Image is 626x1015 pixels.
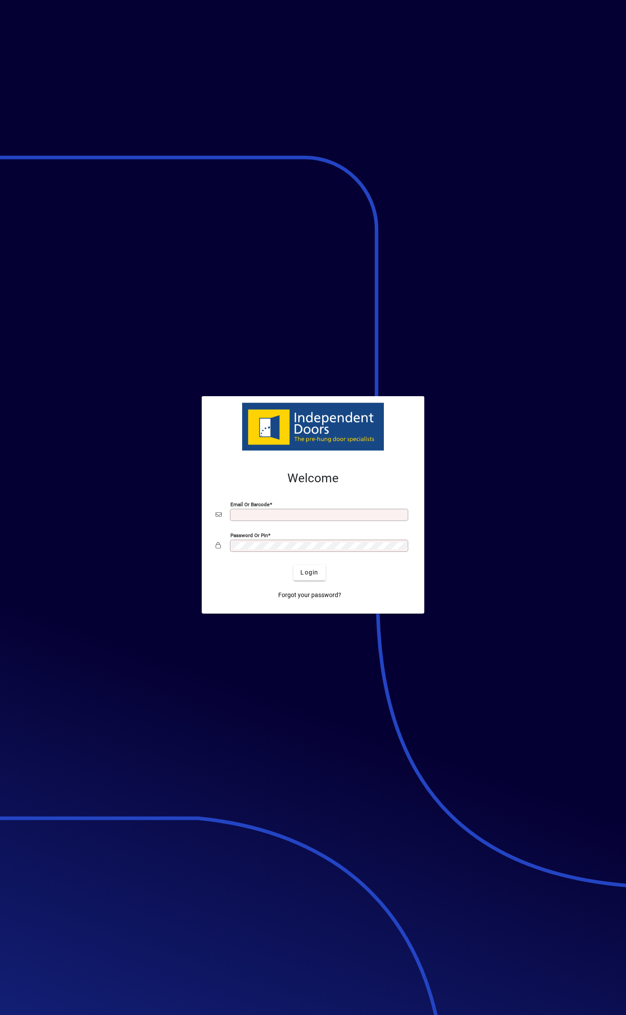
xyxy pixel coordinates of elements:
[230,532,268,538] mat-label: Password or Pin
[216,471,410,486] h2: Welcome
[278,591,341,600] span: Forgot your password?
[300,568,318,577] span: Login
[275,588,345,603] a: Forgot your password?
[293,565,325,581] button: Login
[230,501,270,507] mat-label: Email or Barcode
